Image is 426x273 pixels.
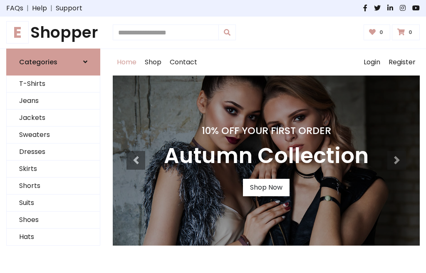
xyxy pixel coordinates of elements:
a: Dresses [7,144,100,161]
a: EShopper [6,23,100,42]
a: Contact [166,49,201,76]
span: 0 [406,29,414,36]
h6: Categories [19,58,57,66]
span: E [6,21,29,44]
a: Home [113,49,141,76]
a: Jeans [7,93,100,110]
a: Support [56,3,82,13]
span: | [47,3,56,13]
a: 0 [364,24,391,40]
a: Shorts [7,178,100,195]
a: Suits [7,195,100,212]
a: Shop Now [243,179,290,196]
a: Categories [6,49,100,76]
h3: Autumn Collection [164,143,369,169]
a: Shoes [7,212,100,229]
a: Skirts [7,161,100,178]
a: Hats [7,229,100,246]
a: 0 [392,24,420,40]
a: FAQs [6,3,23,13]
h4: 10% Off Your First Order [164,125,369,136]
a: Login [359,49,384,76]
h1: Shopper [6,23,100,42]
span: | [23,3,32,13]
span: 0 [377,29,385,36]
a: Help [32,3,47,13]
a: Jackets [7,110,100,127]
a: Register [384,49,420,76]
a: Shop [141,49,166,76]
a: Sweaters [7,127,100,144]
a: T-Shirts [7,76,100,93]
